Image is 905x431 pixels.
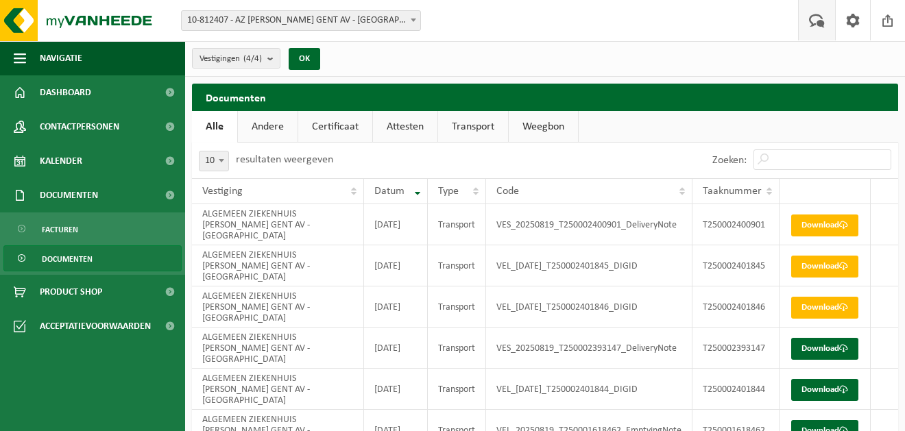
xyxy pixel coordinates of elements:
[192,48,280,69] button: Vestigingen(4/4)
[289,48,320,70] button: OK
[192,111,237,143] a: Alle
[486,286,692,328] td: VEL_[DATE]_T250002401846_DIGID
[692,204,780,245] td: T250002400901
[364,328,427,369] td: [DATE]
[428,328,486,369] td: Transport
[791,256,858,278] a: Download
[200,151,228,171] span: 10
[373,111,437,143] a: Attesten
[692,369,780,410] td: T250002401844
[192,245,364,286] td: ALGEMEEN ZIEKENHUIS [PERSON_NAME] GENT AV - [GEOGRAPHIC_DATA]
[438,186,459,197] span: Type
[692,245,780,286] td: T250002401845
[40,41,82,75] span: Navigatie
[192,204,364,245] td: ALGEMEEN ZIEKENHUIS [PERSON_NAME] GENT AV - [GEOGRAPHIC_DATA]
[40,178,98,212] span: Documenten
[692,286,780,328] td: T250002401846
[438,111,508,143] a: Transport
[192,84,898,110] h2: Documenten
[486,245,692,286] td: VEL_[DATE]_T250002401845_DIGID
[3,245,182,271] a: Documenten
[40,309,151,343] span: Acceptatievoorwaarden
[40,275,102,309] span: Product Shop
[791,379,858,401] a: Download
[238,111,298,143] a: Andere
[364,204,427,245] td: [DATE]
[374,186,405,197] span: Datum
[496,186,519,197] span: Code
[703,186,762,197] span: Taaknummer
[364,369,427,410] td: [DATE]
[40,110,119,144] span: Contactpersonen
[200,49,262,69] span: Vestigingen
[40,144,82,178] span: Kalender
[364,245,427,286] td: [DATE]
[712,155,747,166] label: Zoeken:
[182,11,420,30] span: 10-812407 - AZ JAN PALFIJN GENT AV - GENT
[243,54,262,63] count: (4/4)
[509,111,578,143] a: Weegbon
[42,217,78,243] span: Facturen
[486,204,692,245] td: VES_20250819_T250002400901_DeliveryNote
[192,286,364,328] td: ALGEMEEN ZIEKENHUIS [PERSON_NAME] GENT AV - [GEOGRAPHIC_DATA]
[199,151,229,171] span: 10
[298,111,372,143] a: Certificaat
[181,10,421,31] span: 10-812407 - AZ JAN PALFIJN GENT AV - GENT
[236,154,333,165] label: resultaten weergeven
[428,369,486,410] td: Transport
[40,75,91,110] span: Dashboard
[202,186,243,197] span: Vestiging
[486,328,692,369] td: VES_20250819_T250002393147_DeliveryNote
[692,328,780,369] td: T250002393147
[428,286,486,328] td: Transport
[364,286,427,328] td: [DATE]
[192,328,364,369] td: ALGEMEEN ZIEKENHUIS [PERSON_NAME] GENT AV - [GEOGRAPHIC_DATA]
[486,369,692,410] td: VEL_[DATE]_T250002401844_DIGID
[791,338,858,360] a: Download
[791,214,858,236] a: Download
[428,245,486,286] td: Transport
[42,246,93,272] span: Documenten
[3,216,182,242] a: Facturen
[428,204,486,245] td: Transport
[192,369,364,410] td: ALGEMEEN ZIEKENHUIS [PERSON_NAME] GENT AV - [GEOGRAPHIC_DATA]
[791,297,858,319] a: Download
